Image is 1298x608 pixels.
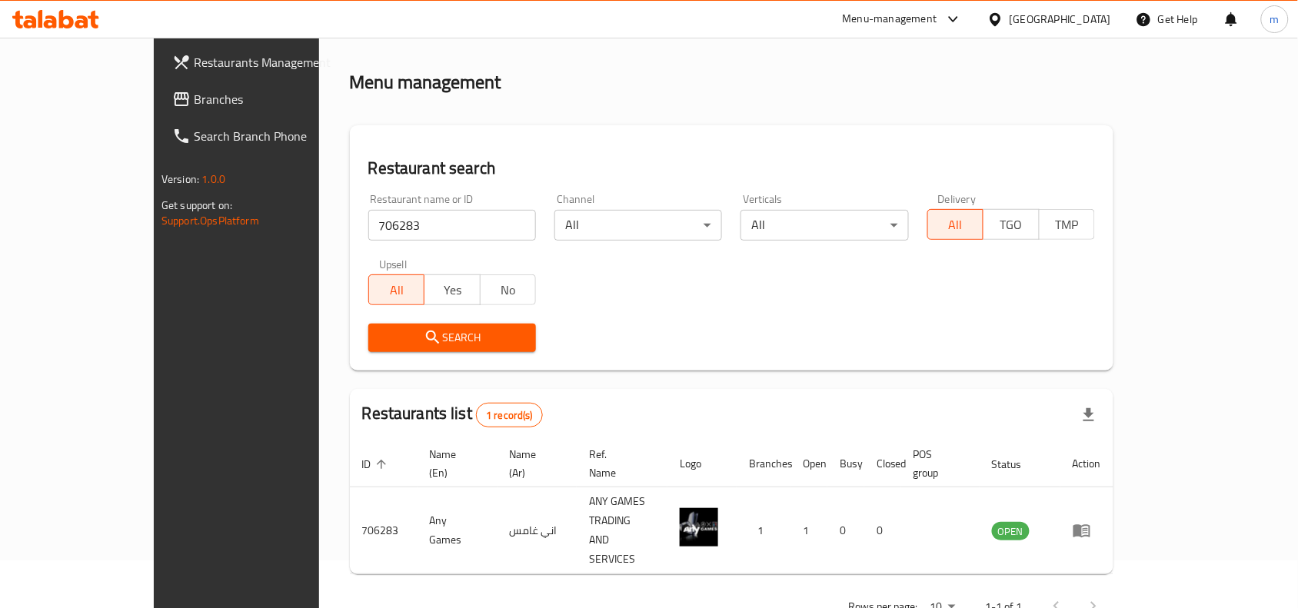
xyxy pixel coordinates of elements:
[476,403,543,427] div: Total records count
[160,81,371,118] a: Branches
[375,279,418,301] span: All
[368,210,536,241] input: Search for restaurant name or ID..
[667,440,737,487] th: Logo
[741,210,908,241] div: All
[350,440,1113,574] table: enhanced table
[1046,214,1089,236] span: TMP
[368,324,536,352] button: Search
[1039,209,1095,240] button: TMP
[737,440,790,487] th: Branches
[827,440,864,487] th: Busy
[379,259,408,270] label: Upsell
[424,274,480,305] button: Yes
[938,194,977,204] label: Delivery
[368,157,1095,180] h2: Restaurant search
[1073,521,1101,540] div: Menu
[864,487,901,574] td: 0
[1270,11,1280,28] span: m
[864,440,901,487] th: Closed
[161,211,259,231] a: Support.OpsPlatform
[201,169,225,189] span: 1.0.0
[430,445,479,482] span: Name (En)
[161,195,232,215] span: Get support on:
[418,487,498,574] td: Any Games
[160,44,371,81] a: Restaurants Management
[680,508,718,547] img: Any Games
[1010,11,1111,28] div: [GEOGRAPHIC_DATA]
[362,402,543,427] h2: Restaurants list
[381,328,524,347] span: Search
[510,445,559,482] span: Name (Ar)
[487,279,530,301] span: No
[577,487,667,574] td: ANY GAMES TRADING AND SERVICES
[927,209,983,240] button: All
[992,522,1030,540] div: OPEN
[983,209,1039,240] button: TGO
[790,487,827,574] td: 1
[790,440,827,487] th: Open
[914,445,961,482] span: POS group
[417,21,519,39] span: Menu management
[362,455,391,473] span: ID
[1070,397,1107,434] div: Export file
[431,279,474,301] span: Yes
[992,455,1042,473] span: Status
[589,445,649,482] span: Ref. Name
[350,70,501,95] h2: Menu management
[350,21,399,39] a: Home
[350,487,418,574] td: 706283
[843,10,937,28] div: Menu-management
[992,523,1030,540] span: OPEN
[368,274,424,305] button: All
[827,487,864,574] td: 0
[1060,440,1113,487] th: Action
[934,214,977,236] span: All
[160,118,371,154] a: Search Branch Phone
[554,210,722,241] div: All
[990,214,1033,236] span: TGO
[737,487,790,574] td: 1
[194,127,358,145] span: Search Branch Phone
[477,408,542,423] span: 1 record(s)
[480,274,536,305] button: No
[405,21,411,39] li: /
[498,487,577,574] td: اني غامس
[161,169,199,189] span: Version:
[194,53,358,71] span: Restaurants Management
[194,90,358,108] span: Branches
